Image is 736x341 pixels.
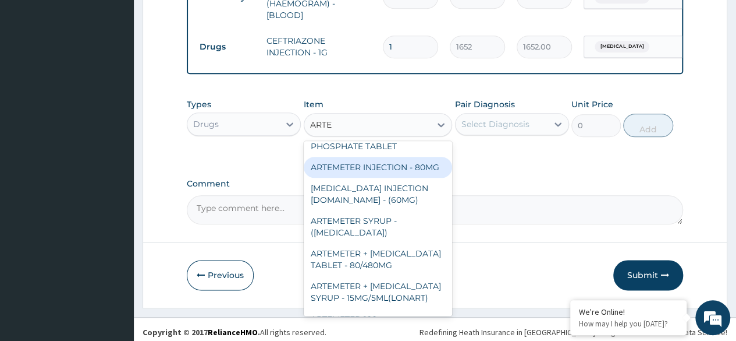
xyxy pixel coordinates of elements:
[208,327,258,338] a: RelianceHMO
[304,157,453,178] div: ARTEMETER INJECTION - 80MG
[461,118,529,130] div: Select Diagnosis
[571,99,613,110] label: Unit Price
[455,99,515,110] label: Pair Diagnosis
[193,118,219,130] div: Drugs
[579,307,678,317] div: We're Online!
[613,260,683,290] button: Submit
[191,6,219,34] div: Minimize live chat window
[304,243,453,276] div: ARTEMETER + [MEDICAL_DATA] TABLET - 80/480MG
[187,179,683,189] label: Comment
[261,29,377,64] td: CEFTRIAZONE INJECTION - 1G
[61,65,195,80] div: Chat with us now
[623,114,673,137] button: Add
[6,222,222,262] textarea: Type your message and hit 'Enter'
[187,260,254,290] button: Previous
[304,210,453,243] div: ARTEMETER SYRUP - ([MEDICAL_DATA])
[304,99,323,110] label: Item
[22,58,47,87] img: d_794563401_company_1708531726252_794563401
[304,276,453,308] div: ARTEMETER + [MEDICAL_DATA] SYRUP - 15MG/5ML(LONART)
[187,100,211,110] label: Types
[143,327,260,338] strong: Copyright © 2017 .
[304,178,453,210] div: [MEDICAL_DATA] INJECTION [DOMAIN_NAME] - (60MG)
[194,36,261,58] td: Drugs
[419,326,727,338] div: Redefining Heath Insurance in [GEOGRAPHIC_DATA] using Telemedicine and Data Science!
[579,319,678,329] p: How may I help you today?
[67,99,161,216] span: We're online!
[595,41,649,52] span: [MEDICAL_DATA]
